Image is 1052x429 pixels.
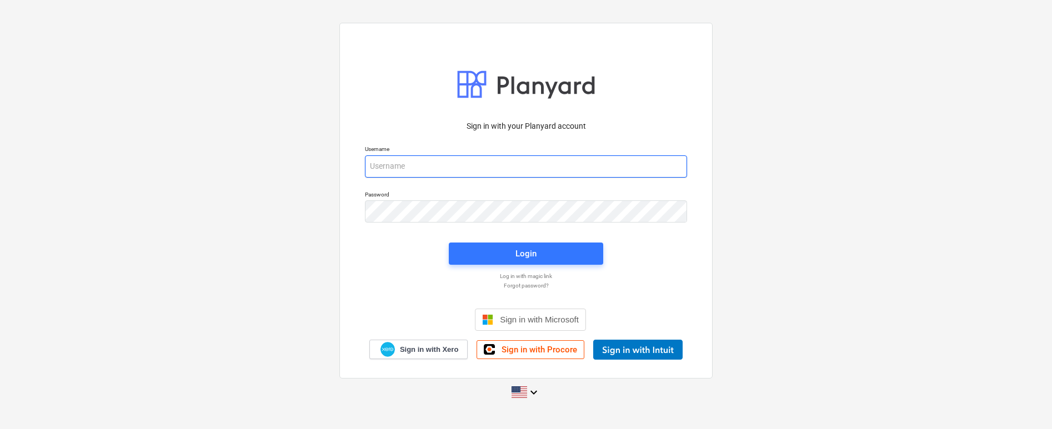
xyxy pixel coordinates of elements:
span: Sign in with Procore [502,345,577,355]
p: Username [365,145,687,155]
a: Sign in with Procore [477,340,584,359]
p: Password [365,191,687,200]
a: Log in with magic link [359,272,693,280]
button: Login [449,243,603,265]
a: Sign in with Xero [369,340,468,359]
p: Sign in with your Planyard account [365,120,687,132]
i: keyboard_arrow_down [527,386,540,399]
input: Username [365,155,687,178]
a: Forgot password? [359,282,693,289]
img: Microsoft logo [482,314,493,325]
img: Xero logo [380,342,395,357]
span: Sign in with Microsoft [500,315,579,324]
span: Sign in with Xero [400,345,458,355]
div: Login [515,246,537,261]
